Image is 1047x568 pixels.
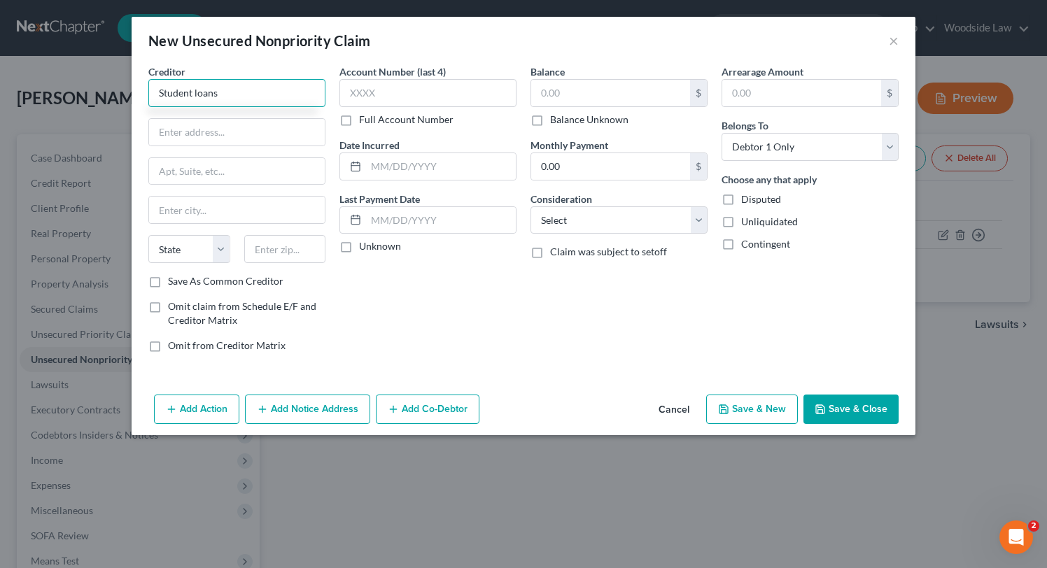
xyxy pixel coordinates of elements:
label: Balance [530,64,565,79]
button: Add Co-Debtor [376,395,479,424]
span: Omit from Creditor Matrix [168,339,286,351]
label: Save As Common Creditor [168,274,283,288]
input: MM/DD/YYYY [366,153,516,180]
input: 0.00 [531,153,690,180]
input: Enter city... [149,197,325,223]
span: Unliquidated [741,215,798,227]
label: Consideration [530,192,592,206]
div: $ [690,153,707,180]
input: 0.00 [722,80,881,106]
label: Balance Unknown [550,113,628,127]
div: $ [690,80,707,106]
label: Date Incurred [339,138,400,152]
label: Last Payment Date [339,192,420,206]
button: Add Action [154,395,239,424]
span: Contingent [741,238,790,250]
span: 2 [1028,520,1039,532]
input: Enter zip... [244,235,326,263]
button: Add Notice Address [245,395,370,424]
span: Claim was subject to setoff [550,246,667,257]
label: Account Number (last 4) [339,64,446,79]
iframe: Intercom live chat [999,520,1033,554]
label: Monthly Payment [530,138,608,152]
button: Cancel [647,396,701,424]
label: Arrearage Amount [722,64,803,79]
div: New Unsecured Nonpriority Claim [148,31,370,50]
button: Save & New [706,395,798,424]
input: Search creditor by name... [148,79,325,107]
span: Omit claim from Schedule E/F and Creditor Matrix [168,300,316,326]
label: Full Account Number [359,113,454,127]
input: Apt, Suite, etc... [149,158,325,185]
input: MM/DD/YYYY [366,207,516,234]
label: Choose any that apply [722,172,817,187]
input: 0.00 [531,80,690,106]
button: Save & Close [803,395,899,424]
input: XXXX [339,79,517,107]
div: $ [881,80,898,106]
span: Disputed [741,193,781,205]
label: Unknown [359,239,401,253]
span: Creditor [148,66,185,78]
span: Belongs To [722,120,768,132]
button: × [889,32,899,49]
input: Enter address... [149,119,325,145]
